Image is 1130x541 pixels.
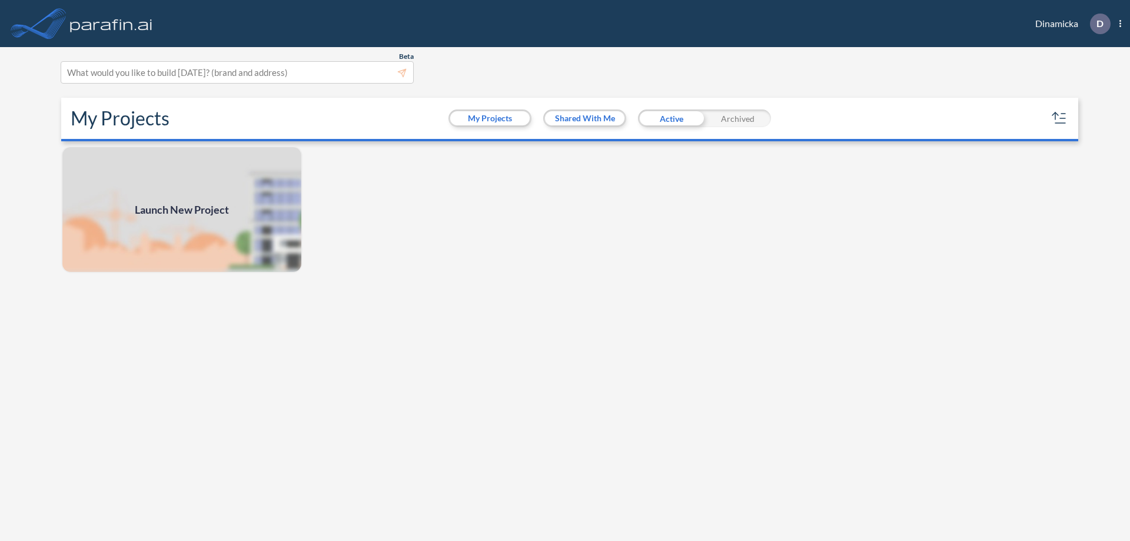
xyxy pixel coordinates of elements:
[545,111,624,125] button: Shared With Me
[71,107,169,130] h2: My Projects
[61,146,303,273] img: add
[1096,18,1104,29] p: D
[61,146,303,273] a: Launch New Project
[399,52,414,61] span: Beta
[450,111,530,125] button: My Projects
[68,12,155,35] img: logo
[638,109,704,127] div: Active
[135,202,229,218] span: Launch New Project
[1018,14,1121,34] div: Dinamicka
[704,109,771,127] div: Archived
[1050,109,1069,128] button: sort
